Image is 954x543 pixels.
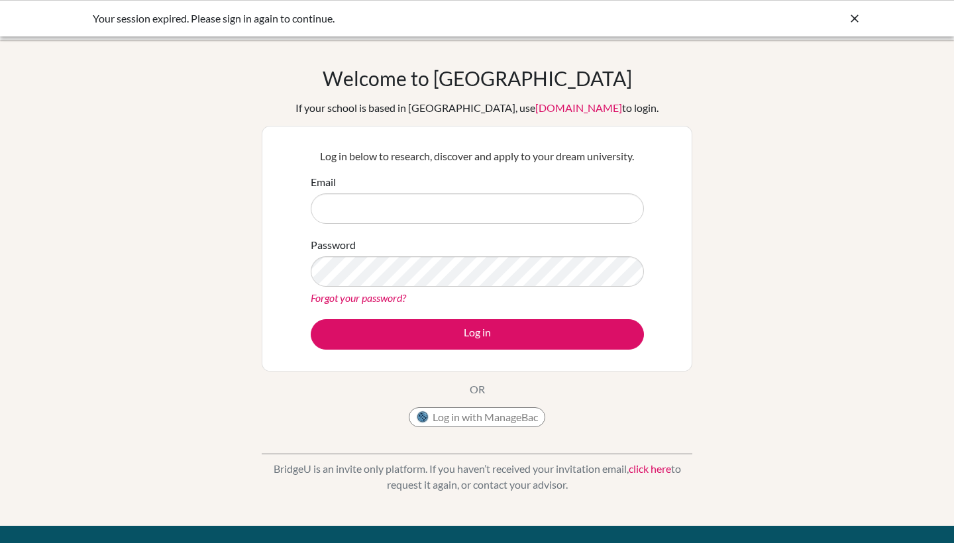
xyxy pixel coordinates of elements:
p: Log in below to research, discover and apply to your dream university. [311,148,644,164]
a: click here [629,462,671,475]
label: Email [311,174,336,190]
a: [DOMAIN_NAME] [535,101,622,114]
p: BridgeU is an invite only platform. If you haven’t received your invitation email, to request it ... [262,461,692,493]
button: Log in with ManageBac [409,407,545,427]
button: Log in [311,319,644,350]
label: Password [311,237,356,253]
h1: Welcome to [GEOGRAPHIC_DATA] [323,66,632,90]
div: If your school is based in [GEOGRAPHIC_DATA], use to login. [295,100,659,116]
p: OR [470,381,485,397]
a: Forgot your password? [311,291,406,304]
div: Your session expired. Please sign in again to continue. [93,11,662,26]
